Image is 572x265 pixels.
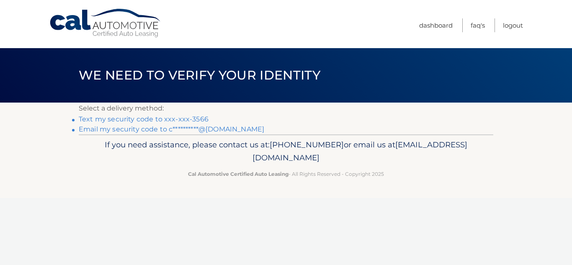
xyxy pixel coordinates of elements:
p: If you need assistance, please contact us at: or email us at [84,138,488,165]
a: Text my security code to xxx-xxx-3566 [79,115,209,123]
p: - All Rights Reserved - Copyright 2025 [84,170,488,178]
p: Select a delivery method: [79,103,493,114]
span: [PHONE_NUMBER] [270,140,344,149]
a: Logout [503,18,523,32]
strong: Cal Automotive Certified Auto Leasing [188,171,289,177]
a: Cal Automotive [49,8,162,38]
a: Dashboard [419,18,453,32]
a: Email my security code to c**********@[DOMAIN_NAME] [79,125,264,133]
a: FAQ's [471,18,485,32]
span: We need to verify your identity [79,67,320,83]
